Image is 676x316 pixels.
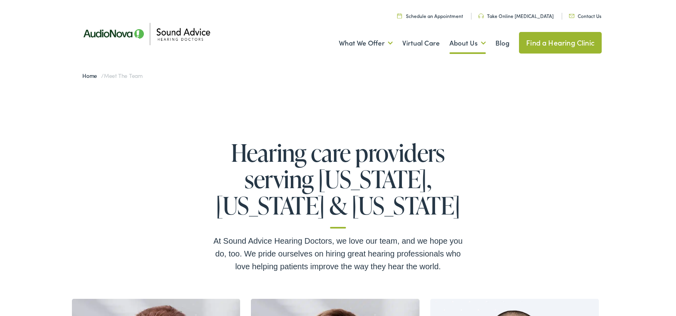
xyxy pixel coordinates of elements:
span: / [82,72,143,79]
img: Headphone icon in a unique green color, suggesting audio-related services or features. [478,14,484,18]
a: Virtual Care [402,28,440,58]
a: Find a Hearing Clinic [519,32,602,54]
img: Icon representing mail communication in a unique green color, indicative of contact or communicat... [569,14,575,18]
img: Calendar icon in a unique green color, symbolizing scheduling or date-related features. [397,13,402,18]
a: Home [82,72,101,79]
span: Meet the Team [104,72,143,79]
a: Schedule an Appointment [397,12,463,19]
h1: Hearing care providers serving [US_STATE], [US_STATE] & [US_STATE] [210,139,466,229]
a: Contact Us [569,12,601,19]
a: Blog [495,28,509,58]
a: Take Online [MEDICAL_DATA] [478,12,554,19]
a: About Us [449,28,486,58]
a: What We Offer [339,28,393,58]
div: At Sound Advice Hearing Doctors, we love our team, and we hope you do, too. We pride ourselves on... [210,235,466,273]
